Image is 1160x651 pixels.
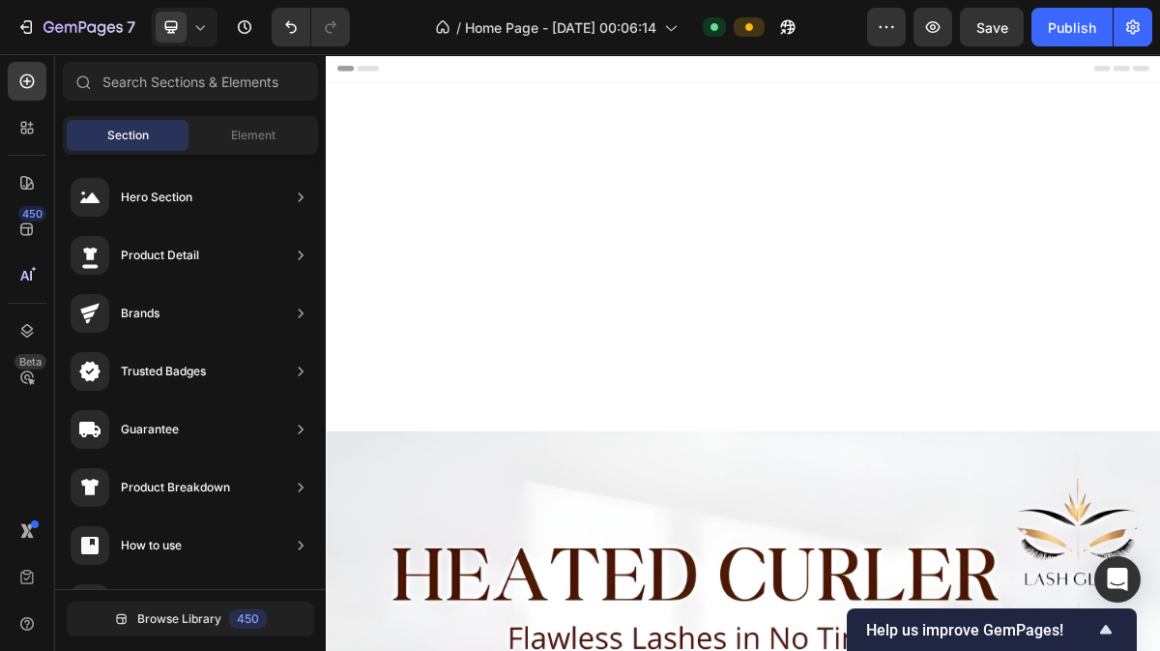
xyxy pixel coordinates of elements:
div: Trusted Badges [121,362,206,381]
div: Publish [1048,17,1096,38]
div: Beta [14,354,46,370]
span: Help us improve GemPages! [866,621,1094,639]
button: Show survey - Help us improve GemPages! [866,618,1117,641]
p: 7 [127,15,135,39]
div: How to use [121,536,182,555]
div: Product Breakdown [121,478,230,497]
div: Open Intercom Messenger [1094,556,1141,603]
div: 450 [229,609,267,629]
div: Undo/Redo [272,8,350,46]
div: Brands [121,304,159,323]
button: Save [960,8,1024,46]
span: / [456,17,461,38]
span: Section [107,127,149,144]
iframe: Design area [326,54,1160,651]
div: Guarantee [121,420,179,439]
div: Product Detail [121,246,199,265]
button: 7 [8,8,144,46]
button: Publish [1031,8,1113,46]
span: Save [976,19,1008,36]
input: Search Sections & Elements [63,62,318,101]
span: Home Page - [DATE] 00:06:14 [465,17,656,38]
div: Hero Section [121,188,192,207]
div: 450 [18,206,46,222]
span: Browse Library [137,610,221,628]
span: Element [231,127,275,144]
button: Browse Library450 [67,602,314,636]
